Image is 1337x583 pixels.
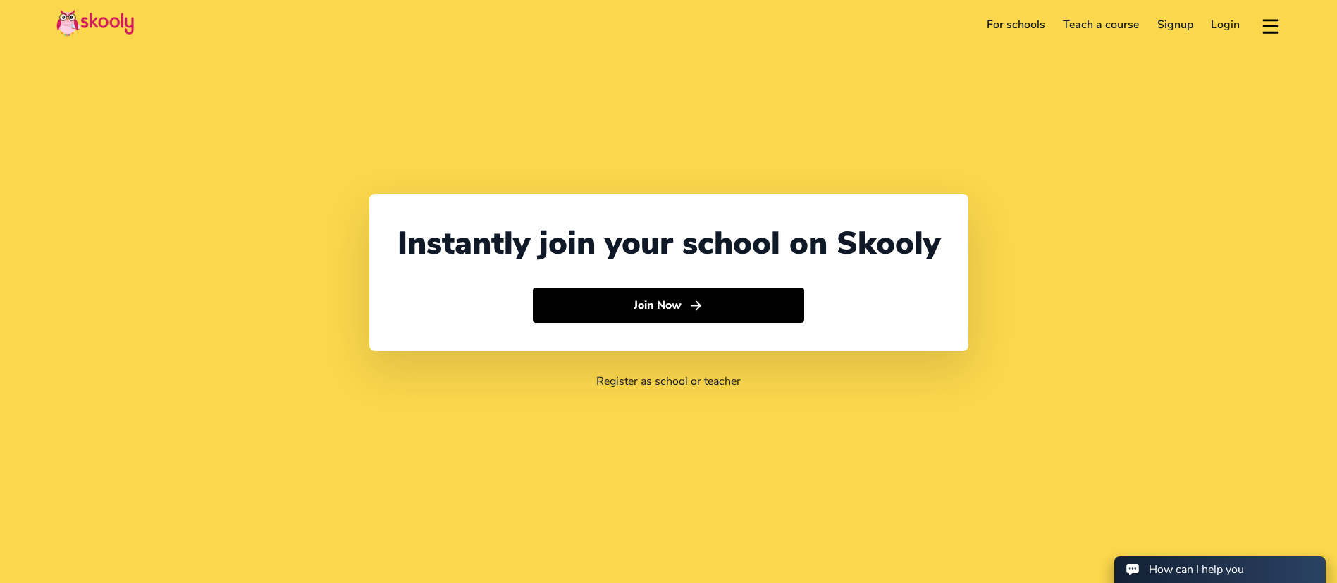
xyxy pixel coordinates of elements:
button: menu outline [1260,13,1281,37]
a: Login [1202,13,1250,36]
a: Register as school or teacher [596,374,741,389]
ion-icon: arrow forward outline [689,298,703,313]
div: Instantly join your school on Skooly [398,222,940,265]
a: For schools [978,13,1054,36]
img: Skooly [56,9,134,37]
button: Join Nowarrow forward outline [533,288,804,323]
a: Teach a course [1054,13,1148,36]
a: Signup [1148,13,1202,36]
